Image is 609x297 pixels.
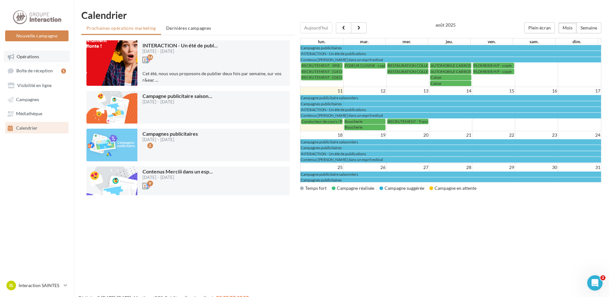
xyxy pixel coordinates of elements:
[5,279,69,292] a: IS Interaction SAINTES
[214,42,218,48] span: ...
[301,63,343,68] a: RECRUTEMENT - SPIE - Electromécanicien
[81,10,601,20] h1: Calendrier
[470,38,513,45] th: ven.
[142,175,213,180] div: [DATE] - [DATE]
[379,185,424,191] div: Campagne suggérée
[61,68,66,74] div: 1
[429,163,472,171] td: 28
[142,49,218,53] div: [DATE] - [DATE]
[344,124,386,130] a: Boucherie
[300,38,343,45] th: lun.
[300,87,343,95] td: 11
[147,54,153,60] div: 14
[301,69,343,74] a: RECRUTEMENT - [GEOGRAPHIC_DATA] - copie - copie - copie
[431,69,516,74] span: AUTOMOBILE CARROSSIER / MECANIQUE - copie
[428,38,470,45] th: jeu.
[4,65,70,76] a: Boîte de réception1
[558,87,601,95] td: 17
[301,119,343,124] a: Conducteur de cours / Parqueur
[300,22,332,33] button: Aujourd'hui
[155,77,158,83] span: ...
[301,140,358,144] span: Campagne publicitaire saisonniers
[300,157,601,162] a: Contenus [PERSON_NAME] dans un esprit estival
[302,75,407,80] span: RECRUTEMENT - [GEOGRAPHIC_DATA] - copie - copie - copie
[300,95,601,100] a: Campagne publicitaire saisonniers
[473,63,514,68] a: PLOMBIER H/F - copie
[386,131,429,139] td: 20
[16,68,53,74] span: Boîte de réception
[300,139,601,145] a: Campagne publicitaire saisonniers
[19,282,61,289] p: Interaction SAINTES
[301,113,383,118] span: Contenus [PERSON_NAME] dans un esprit estival
[300,101,601,107] a: Campagnes publicitaires
[302,119,356,124] span: Conducteur de cours / Parqueur
[386,38,428,45] th: mer.
[301,95,358,100] span: Campagne publicitaire saisonniers
[300,107,601,112] a: INTERACTION - Un été de publications
[473,69,514,74] a: PLOMBIER H/F - copie
[345,63,387,68] span: POSEUR CUISINE - copie
[556,38,598,45] th: dim.
[300,172,601,177] a: Campagne publicitaire saisonniers
[301,57,383,62] span: Contenus [PERSON_NAME] dans un esprit estival
[142,138,198,142] div: [DATE] - [DATE]
[431,63,516,68] span: AUTOMOBILE CARROSSIER / MECANIQUE - copie
[142,168,213,174] span: Contenus Merciii dans un esp
[86,25,156,31] span: Prochaines opérations marketing
[600,275,605,280] span: 2
[345,119,362,124] span: Boucherie
[431,75,441,80] span: Caisse
[142,71,281,83] span: Cet été, nous vous proposons de publier deux fois par semaine, sur vos r&eac
[147,181,153,186] div: 9
[474,69,512,74] span: PLOMBIER H/F - copie
[430,75,471,80] a: Caisse
[515,87,558,95] td: 16
[558,163,601,171] td: 31
[301,75,343,80] a: RECRUTEMENT - [GEOGRAPHIC_DATA] - copie - copie - copie
[435,22,456,27] h2: août 2025
[558,131,601,139] td: 24
[343,163,386,171] td: 26
[142,93,212,99] span: Campagne publicitaire saison
[4,79,70,91] a: Visibilité en ligne
[474,63,512,68] span: PLOMBIER H/F - copie
[301,151,366,156] span: INTERACTION - Un été de publications
[515,163,558,171] td: 30
[300,185,327,191] div: Temps fort
[301,172,358,177] span: Campagne publicitaire saisonniers
[208,93,212,99] span: ...
[429,87,472,95] td: 14
[387,69,428,74] a: RESTAURATION COLLECTIVE - copie
[16,97,39,102] span: Campagnes
[300,57,601,62] a: Contenus [PERSON_NAME] dans un esprit estival
[4,108,70,119] a: Médiathèque
[166,25,211,31] span: Dernières campagnes
[301,178,342,182] span: Campagnes publicitaires
[300,163,343,171] td: 25
[147,143,153,148] div: 2
[300,177,601,183] a: Campagnes publicitaires
[344,63,386,68] a: POSEUR CUISINE - copie
[209,168,213,174] span: ...
[430,69,471,74] a: AUTOMOBILE CARROSSIER / MECANIQUE - copie
[302,63,374,68] span: RECRUTEMENT - SPIE - Electromécanicien
[17,54,39,59] span: Opérations
[301,157,383,162] span: Contenus [PERSON_NAME] dans un esprit estival
[301,101,342,106] span: Campagnes publicitaires
[429,131,472,139] td: 21
[5,30,69,41] button: Nouvelle campagne
[387,63,428,68] a: RESTAURATION COLLECTIVE - copie
[300,45,601,51] a: Campagnes publicitaires
[4,122,70,133] a: Calendrier
[388,119,435,124] span: RECRUTEMENT - Transport
[301,51,366,56] span: INTERACTION - Un été de publications
[387,119,428,124] a: RECRUTEMENT - Transport
[300,151,601,157] a: INTERACTION - Un été de publications
[344,119,386,124] a: Boucherie
[430,81,471,86] a: Caisse
[302,69,407,74] span: RECRUTEMENT - [GEOGRAPHIC_DATA] - copie - copie - copie
[300,51,601,56] a: INTERACTION - Un été de publications
[431,81,441,86] span: Caisse
[386,87,429,95] td: 13
[472,163,515,171] td: 29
